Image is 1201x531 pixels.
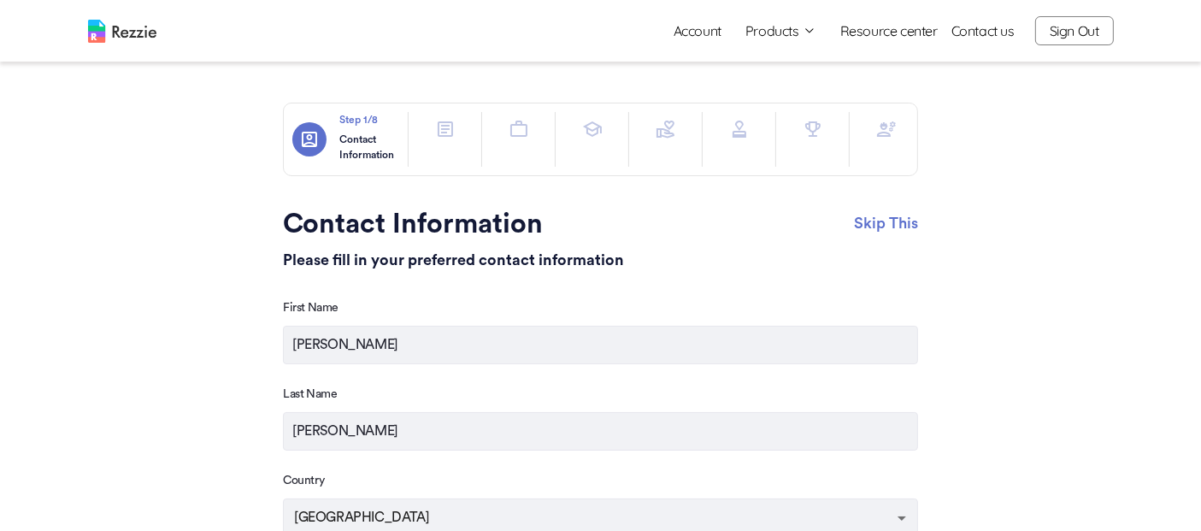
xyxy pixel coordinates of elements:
input: First Name [283,326,918,364]
p: Contact Information [339,132,394,162]
p: Step 1 /8 [339,112,394,127]
button: Skip This [854,210,918,236]
p: First Name [283,299,918,317]
button: Products [745,21,816,41]
p: Contact Information [283,210,918,238]
input: Last Name [283,412,918,451]
a: Resource center [840,21,938,41]
p: Country [283,472,918,490]
p: Please fill in your preferred contact information [283,246,918,274]
button: Sign Out [1035,16,1114,45]
img: logo [88,20,156,43]
a: Contact us [951,21,1015,41]
p: Last Name [283,386,918,404]
a: Account [660,14,735,48]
